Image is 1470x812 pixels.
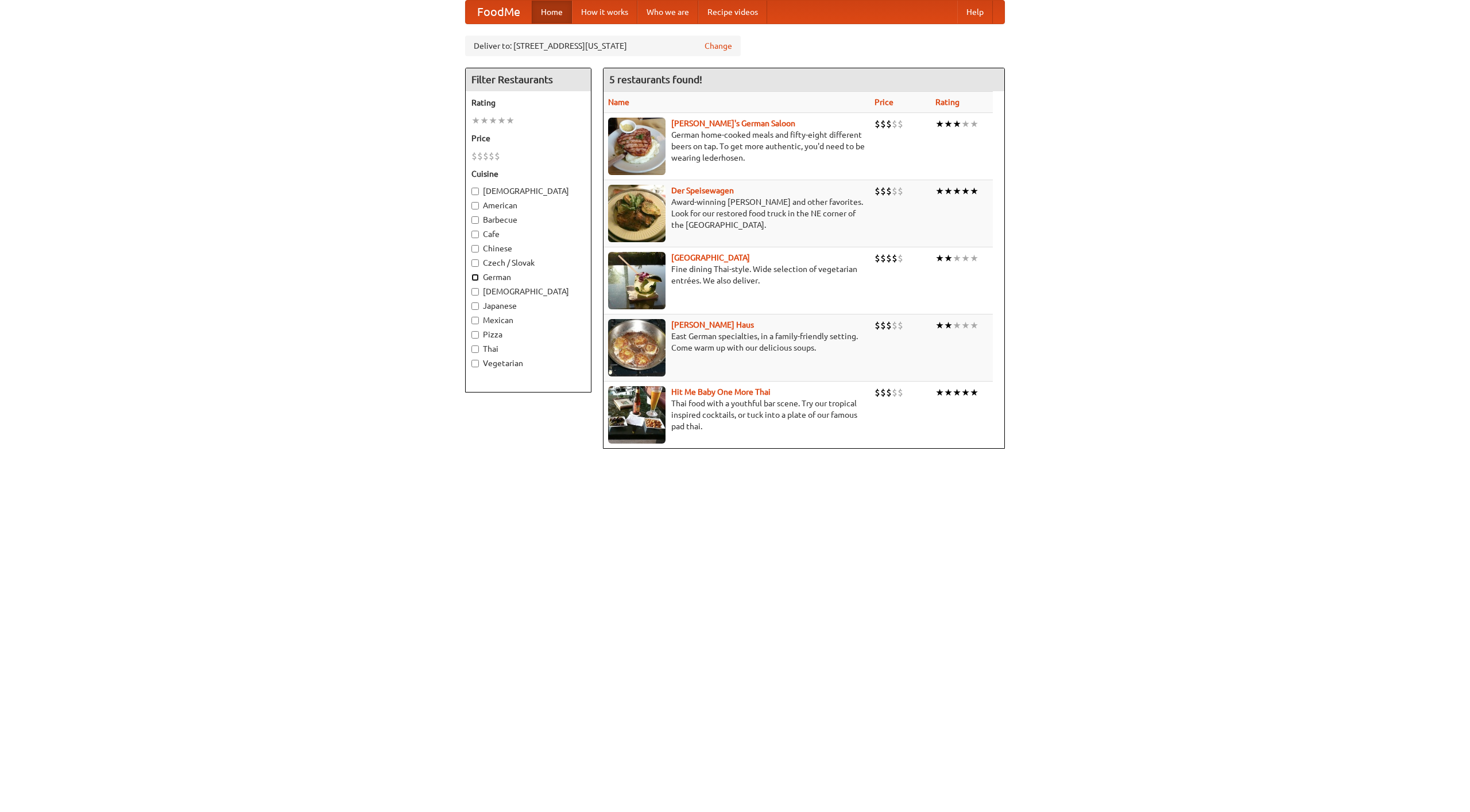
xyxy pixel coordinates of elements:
li: ★ [961,386,970,399]
p: Fine dining Thai-style. Wide selection of vegetarian entrées. We also deliver. [608,263,865,286]
p: East German specialties, in a family-friendly setting. Come warm up with our delicious soups. [608,331,865,353]
li: $ [477,150,483,162]
input: German [471,274,479,281]
li: ★ [497,114,506,127]
img: speisewagen.jpg [608,185,666,242]
li: ★ [961,185,970,197]
b: [PERSON_NAME] Haus [671,320,754,329]
li: $ [898,252,903,265]
li: $ [875,118,880,130]
input: Vegetarian [471,360,479,367]
li: $ [886,185,892,197]
h4: Filter Restaurants [466,68,591,91]
li: $ [880,118,886,130]
li: ★ [489,114,497,127]
li: ★ [953,118,961,130]
li: ★ [961,118,970,130]
li: $ [880,386,886,399]
li: $ [898,386,903,399]
p: German home-cooked meals and fifty-eight different beers on tap. To get more authentic, you'd nee... [608,129,865,164]
label: Czech / Slovak [471,257,585,269]
li: $ [483,150,489,162]
li: ★ [953,386,961,399]
li: ★ [935,185,944,197]
h5: Cuisine [471,168,585,180]
img: kohlhaus.jpg [608,319,666,376]
li: ★ [970,118,978,130]
li: ★ [944,319,953,332]
a: Who we are [637,1,698,24]
li: ★ [935,319,944,332]
li: $ [892,252,898,265]
label: Cafe [471,228,585,240]
input: Pizza [471,331,479,339]
p: Award-winning [PERSON_NAME] and other favorites. Look for our restored food truck in the NE corne... [608,196,865,231]
li: $ [471,150,477,162]
li: $ [898,319,903,332]
label: Mexican [471,314,585,326]
a: Recipe videos [698,1,767,24]
li: $ [489,150,494,162]
input: [DEMOGRAPHIC_DATA] [471,188,479,195]
li: ★ [970,252,978,265]
li: $ [886,118,892,130]
input: Czech / Slovak [471,259,479,267]
label: [DEMOGRAPHIC_DATA] [471,185,585,197]
a: Der Speisewagen [671,186,734,195]
li: $ [875,386,880,399]
li: ★ [970,319,978,332]
li: $ [880,319,886,332]
li: $ [875,319,880,332]
a: FoodMe [466,1,532,24]
input: [DEMOGRAPHIC_DATA] [471,288,479,296]
label: Japanese [471,300,585,312]
label: Thai [471,343,585,355]
p: Thai food with a youthful bar scene. Try our tropical inspired cocktails, or tuck into a plate of... [608,398,865,432]
li: ★ [961,319,970,332]
li: $ [875,252,880,265]
label: Chinese [471,243,585,254]
a: Home [532,1,572,24]
li: ★ [953,252,961,265]
a: Hit Me Baby One More Thai [671,387,771,397]
a: Name [608,98,629,107]
li: ★ [506,114,514,127]
a: How it works [572,1,637,24]
li: $ [892,118,898,130]
li: ★ [953,185,961,197]
li: $ [886,252,892,265]
li: $ [898,185,903,197]
input: Mexican [471,317,479,324]
label: Barbecue [471,214,585,226]
li: $ [880,252,886,265]
li: $ [886,319,892,332]
a: [GEOGRAPHIC_DATA] [671,253,750,262]
ng-pluralize: 5 restaurants found! [609,74,702,85]
img: satay.jpg [608,252,666,309]
a: Change [705,40,732,52]
li: ★ [961,252,970,265]
li: ★ [471,114,480,127]
li: ★ [480,114,489,127]
label: [DEMOGRAPHIC_DATA] [471,286,585,297]
input: Chinese [471,245,479,252]
li: ★ [935,252,944,265]
h5: Price [471,133,585,144]
h5: Rating [471,97,585,108]
li: $ [880,185,886,197]
li: ★ [953,319,961,332]
li: ★ [970,185,978,197]
li: $ [494,150,500,162]
li: $ [892,185,898,197]
input: Barbecue [471,216,479,224]
label: American [471,200,585,211]
input: Cafe [471,231,479,238]
a: Help [957,1,993,24]
input: Thai [471,345,479,353]
a: [PERSON_NAME]'s German Saloon [671,119,795,128]
li: $ [892,319,898,332]
input: Japanese [471,302,479,310]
